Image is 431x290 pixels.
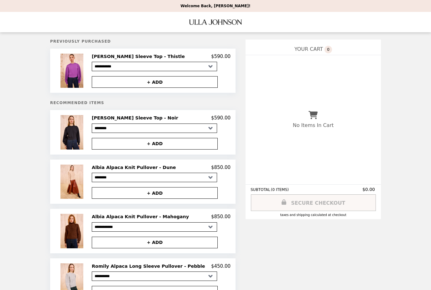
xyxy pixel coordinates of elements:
select: Select a product variant [92,272,217,281]
select: Select a product variant [92,62,217,71]
select: Select a product variant [92,173,217,182]
h2: Albia Alpaca Knit Pullover - Mahogany [92,214,191,219]
img: Albia Alpaca Knit Pullover - Dune [60,165,85,199]
h2: Romily Alpaca Long Sleeve Pullover - Pebble [92,263,208,269]
p: No Items In Cart [293,122,334,128]
select: Select a product variant [92,124,217,133]
div: Taxes and Shipping calculated at checkout [251,213,376,217]
img: Axel Long Sleeve Top - Noir [60,115,85,149]
button: + ADD [92,138,218,150]
p: $450.00 [211,263,231,269]
h5: Previously Purchased [50,39,236,44]
h5: Recommended Items [50,101,236,105]
span: $0.00 [362,187,376,192]
p: Welcome Back, [PERSON_NAME]! [180,4,250,8]
img: Albia Alpaca Knit Pullover - Mahogany [60,214,85,248]
img: Brand Logo [189,16,242,29]
p: $590.00 [211,54,231,59]
span: YOUR CART [294,46,323,52]
button: + ADD [92,237,218,248]
h2: [PERSON_NAME] Sleeve Top - Noir [92,115,181,121]
span: SUBTOTAL [251,187,271,192]
select: Select a product variant [92,222,217,232]
span: 0 [325,46,332,53]
button: + ADD [92,187,218,199]
h2: Albia Alpaca Knit Pullover - Dune [92,165,179,170]
span: ( 0 ITEMS ) [271,187,289,192]
img: Axel Long Sleeve Top - Thistle [60,54,85,88]
button: + ADD [92,76,218,88]
p: $850.00 [211,214,231,219]
h2: [PERSON_NAME] Sleeve Top - Thistle [92,54,187,59]
p: $850.00 [211,165,231,170]
p: $590.00 [211,115,231,121]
